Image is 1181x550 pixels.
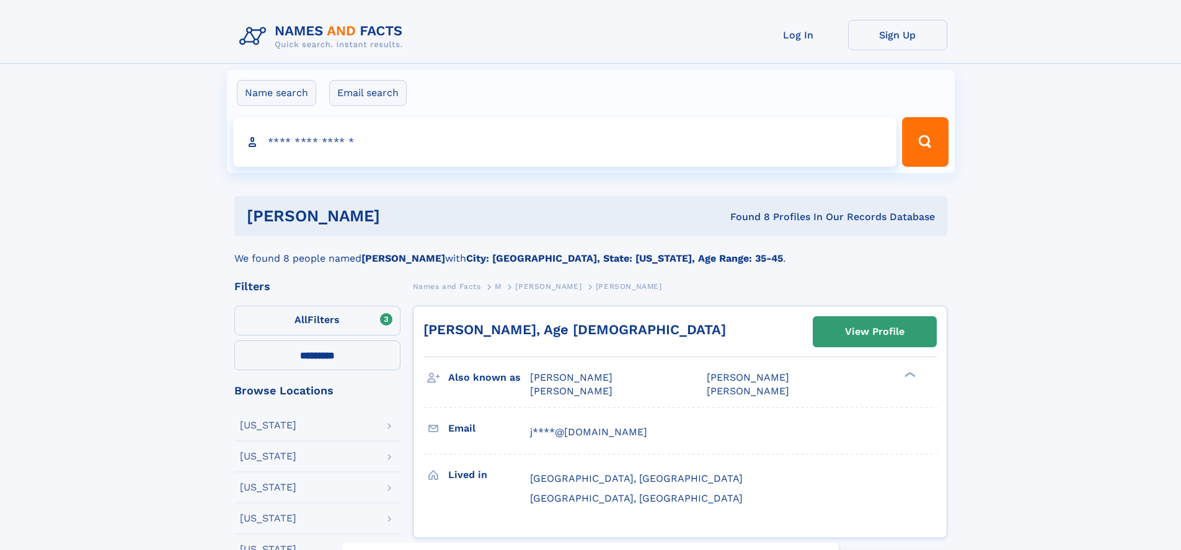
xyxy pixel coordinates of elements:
h3: Also known as [448,367,530,388]
span: [PERSON_NAME] [707,385,789,397]
span: M [495,282,502,291]
a: Log In [749,20,848,50]
div: Filters [234,281,400,292]
h3: Lived in [448,464,530,486]
div: Browse Locations [234,385,400,396]
span: [GEOGRAPHIC_DATA], [GEOGRAPHIC_DATA] [530,492,743,504]
div: ❯ [901,371,916,379]
div: [US_STATE] [240,451,296,461]
a: M [495,278,502,294]
div: [US_STATE] [240,513,296,523]
button: Search Button [902,117,948,167]
span: [PERSON_NAME] [596,282,662,291]
span: All [294,314,307,326]
h1: [PERSON_NAME] [247,208,555,224]
span: [PERSON_NAME] [530,385,613,397]
div: [US_STATE] [240,482,296,492]
span: [PERSON_NAME] [707,371,789,383]
div: [US_STATE] [240,420,296,430]
input: search input [233,117,897,167]
img: Logo Names and Facts [234,20,413,53]
div: We found 8 people named with . [234,236,947,266]
span: [GEOGRAPHIC_DATA], [GEOGRAPHIC_DATA] [530,472,743,484]
label: Filters [234,306,400,335]
label: Email search [329,80,407,106]
a: [PERSON_NAME] [515,278,582,294]
span: [PERSON_NAME] [515,282,582,291]
h3: Email [448,418,530,439]
a: View Profile [813,317,936,347]
a: [PERSON_NAME], Age [DEMOGRAPHIC_DATA] [423,322,726,337]
div: Found 8 Profiles In Our Records Database [555,210,935,224]
div: View Profile [845,317,905,346]
a: Sign Up [848,20,947,50]
label: Name search [237,80,316,106]
b: [PERSON_NAME] [361,252,445,264]
b: City: [GEOGRAPHIC_DATA], State: [US_STATE], Age Range: 35-45 [466,252,783,264]
span: [PERSON_NAME] [530,371,613,383]
a: Names and Facts [413,278,481,294]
